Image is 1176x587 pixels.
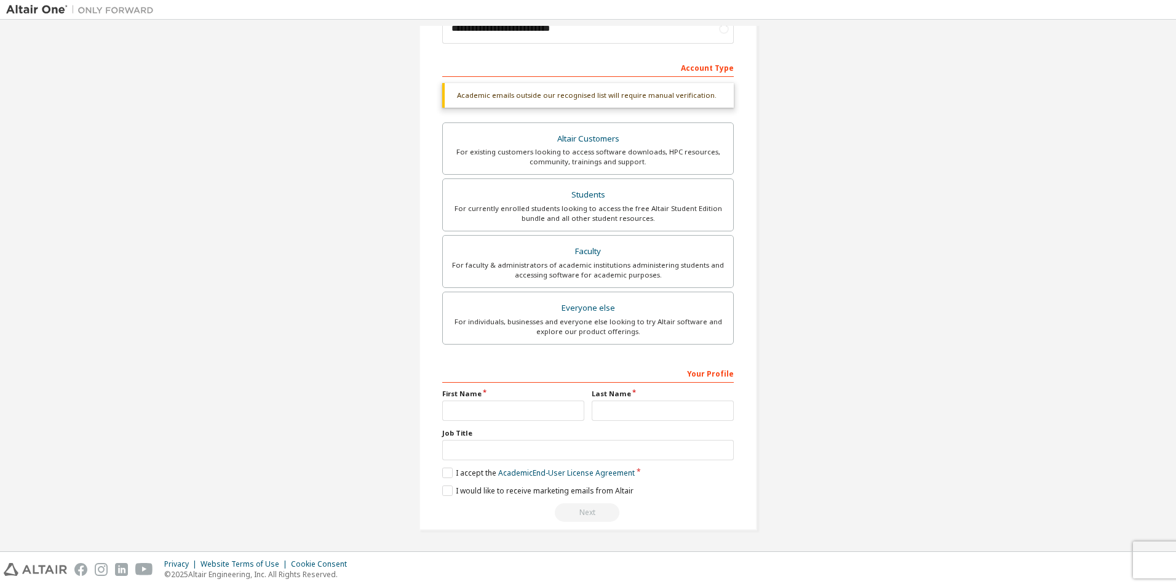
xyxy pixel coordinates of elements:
[442,363,734,383] div: Your Profile
[74,563,87,576] img: facebook.svg
[6,4,160,16] img: Altair One
[450,317,726,337] div: For individuals, businesses and everyone else looking to try Altair software and explore our prod...
[442,485,634,496] label: I would like to receive marketing emails from Altair
[442,468,635,478] label: I accept the
[291,559,354,569] div: Cookie Consent
[164,569,354,580] p: © 2025 Altair Engineering, Inc. All Rights Reserved.
[450,243,726,260] div: Faculty
[135,563,153,576] img: youtube.svg
[164,559,201,569] div: Privacy
[442,57,734,77] div: Account Type
[95,563,108,576] img: instagram.svg
[442,389,584,399] label: First Name
[442,83,734,108] div: Academic emails outside our recognised list will require manual verification.
[201,559,291,569] div: Website Terms of Use
[450,260,726,280] div: For faculty & administrators of academic institutions administering students and accessing softwa...
[115,563,128,576] img: linkedin.svg
[592,389,734,399] label: Last Name
[450,204,726,223] div: For currently enrolled students looking to access the free Altair Student Edition bundle and all ...
[450,130,726,148] div: Altair Customers
[450,186,726,204] div: Students
[450,147,726,167] div: For existing customers looking to access software downloads, HPC resources, community, trainings ...
[442,503,734,522] div: Please wait while checking email ...
[442,428,734,438] label: Job Title
[450,300,726,317] div: Everyone else
[4,563,67,576] img: altair_logo.svg
[498,468,635,478] a: Academic End-User License Agreement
